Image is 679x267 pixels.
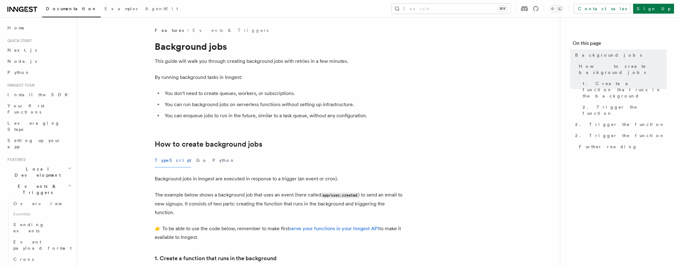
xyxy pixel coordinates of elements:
button: TypeScript [155,153,191,167]
a: Overview [11,198,73,209]
a: Leveraging Steps [5,118,73,135]
button: Toggle dark mode [549,5,564,12]
span: Crons [13,257,34,262]
span: How to create background jobs [579,63,667,75]
span: Inngest tour [5,83,35,88]
span: Further reading [579,144,637,150]
li: You can enqueue jobs to run in the future, similar to a task queue, without any configuration. [163,111,403,120]
li: You can run background jobs on serverless functions without setting up infrastructure. [163,100,403,109]
h4: On this page [573,40,667,50]
a: Setting up your app [5,135,73,152]
span: Next.js [7,48,37,53]
p: By running background tasks in Inngest: [155,73,403,82]
a: Home [5,22,73,33]
a: Contact sales [574,4,631,14]
span: Essentials [11,209,73,219]
a: Further reading [576,141,667,152]
a: 1. Create a function that runs in the background [580,78,667,101]
p: Background jobs in Inngest are executed in response to a trigger (an event or cron). [155,174,403,183]
p: The example below shows a background job that uses an event (here called ) to send an email to ne... [155,191,403,217]
span: Node.js [7,59,37,64]
a: Python [5,67,73,78]
a: Event payload format [11,236,73,254]
a: 1. Create a function that runs in the background [155,254,277,263]
span: Local Development [5,166,68,178]
a: Install the SDK [5,89,73,100]
a: 2. Trigger the function [573,130,667,141]
a: 2. Trigger the function [573,119,667,130]
span: Your first Functions [7,103,44,114]
h1: Background jobs [155,41,403,52]
a: Documentation [42,2,101,17]
span: Overview [13,201,77,206]
span: Setting up your app [7,138,61,149]
span: Event payload format [13,239,72,251]
span: Features [155,27,184,33]
a: Background jobs [573,50,667,61]
button: Go [196,153,207,167]
a: Sign Up [633,4,674,14]
span: 2. Trigger the function [583,104,667,116]
button: Local Development [5,163,73,181]
a: Sending events [11,219,73,236]
a: Next.js [5,45,73,56]
a: How to create background jobs [576,61,667,78]
button: Python [212,153,235,167]
button: Search...⌘K [392,4,511,14]
span: Documentation [46,6,97,11]
kbd: ⌘K [498,6,507,12]
code: app/user.created [321,193,358,198]
a: How to create background jobs [155,140,262,149]
a: Node.js [5,56,73,67]
a: Events & Triggers [193,27,268,33]
li: You don't need to create queues, workers, or subscriptions. [163,89,403,98]
a: Your first Functions [5,100,73,118]
a: Crons [11,254,73,265]
span: Home [7,25,25,31]
span: Examples [104,6,138,11]
span: AgentKit [145,6,178,11]
span: 2. Trigger the function [575,121,665,127]
p: This guide will walk you through creating background jobs with retries in a few minutes. [155,57,403,66]
a: 2. Trigger the function [580,101,667,119]
a: Examples [101,2,141,17]
a: serve your functions in your Inngest API [289,226,379,231]
span: Leveraging Steps [7,121,60,132]
a: AgentKit [141,2,182,17]
button: Events & Triggers [5,181,73,198]
span: Background jobs [575,52,642,58]
span: 1. Create a function that runs in the background [583,80,667,99]
span: Events & Triggers [5,183,68,196]
span: 2. Trigger the function [575,132,665,139]
span: Features [5,157,26,162]
p: 👉 To be able to use the code below, remember to make first to make it available to Inngest. [155,224,403,242]
span: Quick start [5,38,32,43]
span: Sending events [13,222,44,233]
span: Python [7,70,30,75]
span: Install the SDK [7,92,72,97]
